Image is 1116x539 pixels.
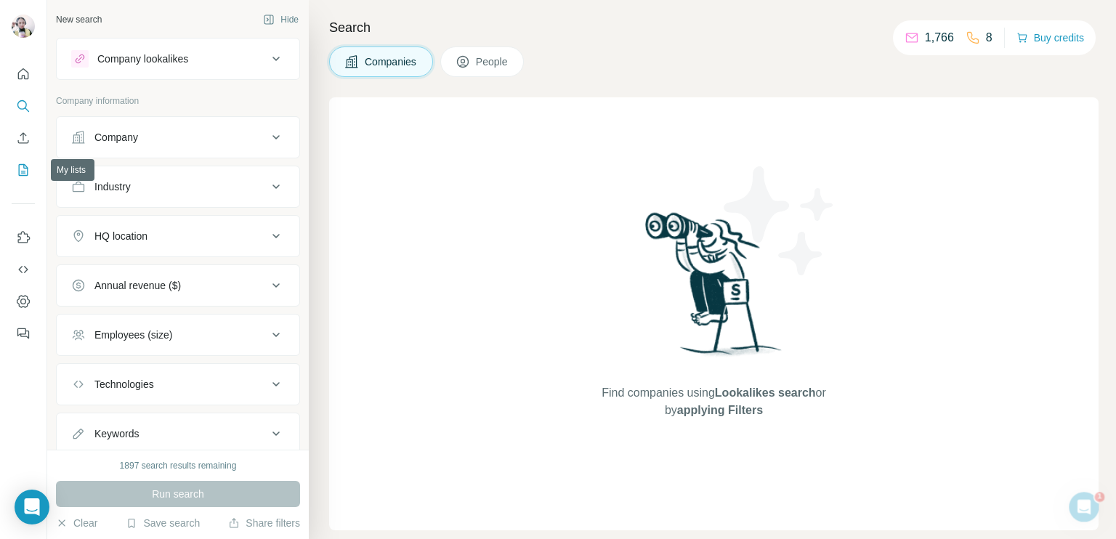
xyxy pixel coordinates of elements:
div: Company [94,130,138,145]
div: Company lookalikes [97,52,188,66]
button: Employees (size) [57,317,299,352]
span: Companies [365,54,418,69]
button: Keywords [57,416,299,451]
button: Enrich CSV [12,125,35,151]
button: Feedback [12,320,35,346]
div: 1897 search results remaining [120,459,237,472]
button: Dashboard [12,288,35,315]
span: People [476,54,509,69]
p: Company information [56,94,300,108]
button: Clear [56,516,97,530]
div: Technologies [94,377,154,392]
button: Company [57,120,299,155]
img: Surfe Illustration - Stars [714,155,845,286]
p: 1,766 [925,29,954,46]
button: Use Surfe API [12,256,35,283]
div: Employees (size) [94,328,172,342]
button: Share filters [228,516,300,530]
button: Search [12,93,35,119]
div: Industry [94,179,131,194]
button: Use Surfe on LinkedIn [12,224,35,251]
span: Find companies using or by [597,384,830,419]
img: Avatar [12,15,35,38]
div: Keywords [94,426,139,441]
div: New search [56,13,102,26]
span: 1 [1096,490,1108,501]
div: Open Intercom Messenger [15,490,49,524]
img: Surfe Illustration - Woman searching with binoculars [639,208,790,370]
button: My lists [12,157,35,183]
button: Annual revenue ($) [57,268,299,303]
button: Technologies [57,367,299,402]
button: Quick start [12,61,35,87]
h4: Search [329,17,1099,38]
button: HQ location [57,219,299,254]
span: Lookalikes search [715,386,816,399]
button: Industry [57,169,299,204]
button: Save search [126,516,200,530]
button: Buy credits [1016,28,1084,48]
p: 8 [986,29,992,46]
button: Company lookalikes [57,41,299,76]
span: applying Filters [677,404,763,416]
iframe: Intercom live chat [1067,490,1101,524]
button: Hide [253,9,309,31]
div: Annual revenue ($) [94,278,181,293]
div: HQ location [94,229,147,243]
